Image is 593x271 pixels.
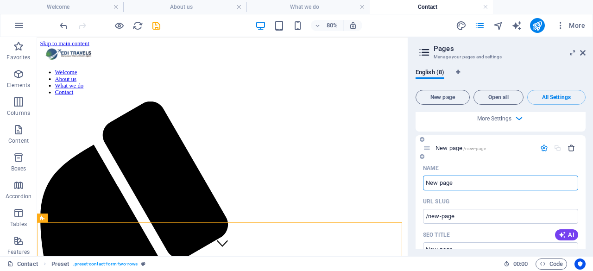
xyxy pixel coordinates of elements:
h2: Pages [434,44,586,53]
a: Click to cancel selection. Double-click to open Pages [7,258,38,270]
i: On resize automatically adjust zoom level to fit chosen device. [349,21,357,30]
p: Elements [7,82,31,89]
p: URL SLUG [423,198,449,205]
p: Tables [10,221,27,228]
span: Code [540,258,563,270]
i: Reload page [132,20,143,31]
div: New page/new-page [433,145,536,151]
span: Click to select. Double-click to edit [51,258,69,270]
button: publish [530,18,545,33]
i: Design (Ctrl+Alt+Y) [456,20,467,31]
button: navigator [493,20,504,31]
button: reload [132,20,143,31]
button: AI [555,229,578,240]
button: 80% [311,20,344,31]
i: Publish [532,20,543,31]
button: save [151,20,162,31]
a: Skip to main content [4,4,65,12]
nav: breadcrumb [51,258,145,270]
label: The page title in search results and browser tabs [423,231,450,239]
span: More Settings [477,115,511,122]
span: : [520,260,521,267]
i: Navigator [493,20,504,31]
button: More [552,18,589,33]
button: text_generator [511,20,523,31]
p: Favorites [6,54,30,61]
button: Open all [473,90,524,105]
button: Click here to leave preview mode and continue editing [114,20,125,31]
p: Boxes [11,165,26,172]
i: Save (Ctrl+S) [151,20,162,31]
span: /new-page [463,146,486,151]
h6: Session time [504,258,528,270]
span: Click to open page [435,145,486,151]
p: Accordion [6,193,32,200]
div: Settings [540,144,548,152]
i: AI Writer [511,20,522,31]
span: 00 00 [513,258,528,270]
span: . preset-contact-form-two-rows [73,258,138,270]
h4: Contact [370,2,493,12]
button: design [456,20,467,31]
button: New page [416,90,470,105]
p: Name [423,164,439,172]
span: English (8) [416,67,444,80]
button: undo [58,20,69,31]
h6: 80% [325,20,340,31]
span: Open all [478,95,519,100]
p: Columns [7,109,30,117]
span: New page [420,95,466,100]
i: Pages (Ctrl+Alt+S) [474,20,485,31]
h4: What we do [246,2,370,12]
h4: About us [123,2,246,12]
p: Content [8,137,29,145]
span: More [556,21,585,30]
input: Last part of the URL for this page Last part of the URL for this page Last part of the URL for th... [423,209,578,224]
i: Undo: Change pages (Ctrl+Z) [58,20,69,31]
p: SEO Title [423,231,450,239]
span: All Settings [531,95,581,100]
button: Code [536,258,567,270]
p: Features [7,248,30,256]
label: Last part of the URL for this page [423,198,449,205]
button: Usercentrics [574,258,586,270]
input: The page title in search results and browser tabs The page title in search results and browser ta... [423,242,578,257]
button: More Settings [495,113,506,124]
i: This element is a customizable preset [141,261,145,266]
button: All Settings [527,90,586,105]
span: AI [559,231,574,239]
div: Language Tabs [416,69,586,86]
button: pages [474,20,486,31]
h3: Manage your pages and settings [434,53,567,61]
